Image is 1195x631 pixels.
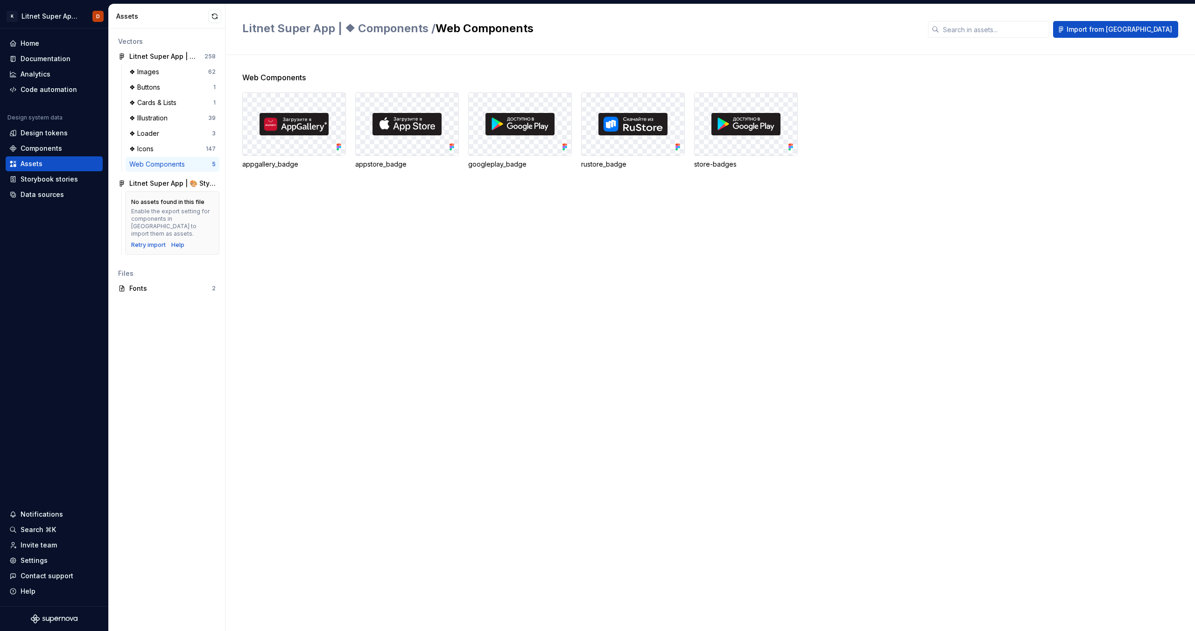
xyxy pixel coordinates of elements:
button: Help [6,584,103,599]
div: No assets found in this file [131,198,204,206]
div: 5 [212,161,216,168]
button: Notifications [6,507,103,522]
div: Litnet Super App 2.0. [21,12,81,21]
a: Code automation [6,82,103,97]
a: Help [171,241,184,249]
span: Import from [GEOGRAPHIC_DATA] [1067,25,1172,34]
div: ❖ Images [129,67,163,77]
div: Web Components [129,160,189,169]
a: Assets [6,156,103,171]
div: ❖ Icons [129,144,157,154]
div: 1 [213,84,216,91]
div: Invite team [21,540,57,550]
div: 62 [208,68,216,76]
button: Import from [GEOGRAPHIC_DATA] [1053,21,1178,38]
a: Litnet Super App | ❖ Components258 [114,49,219,64]
div: Settings [21,556,48,565]
div: ❖ Cards & Lists [129,98,180,107]
a: Settings [6,553,103,568]
div: Home [21,39,39,48]
a: Data sources [6,187,103,202]
a: ❖ Illustration39 [126,111,219,126]
button: Retry import [131,241,166,249]
a: ❖ Images62 [126,64,219,79]
a: ❖ Icons147 [126,141,219,156]
div: K [7,11,18,22]
span: Litnet Super App | ❖ Components / [242,21,436,35]
a: Components [6,141,103,156]
div: ❖ Buttons [129,83,164,92]
div: 3 [212,130,216,137]
div: Litnet Super App | 🎨 Styles [129,179,216,188]
div: 1 [213,99,216,106]
a: Web Components5 [126,157,219,172]
div: Design tokens [21,128,68,138]
a: Documentation [6,51,103,66]
div: Help [21,587,35,596]
div: Fonts [129,284,212,293]
a: Litnet Super App | 🎨 Styles [114,176,219,191]
a: Storybook stories [6,172,103,187]
div: ❖ Illustration [129,113,171,123]
div: 147 [206,145,216,153]
svg: Supernova Logo [31,614,77,624]
div: 2 [212,285,216,292]
input: Search in assets... [939,21,1049,38]
a: ❖ Buttons1 [126,80,219,95]
div: 258 [204,53,216,60]
div: 39 [208,114,216,122]
div: ❖ Loader [129,129,163,138]
a: ❖ Cards & Lists1 [126,95,219,110]
div: Assets [116,12,208,21]
div: Litnet Super App | ❖ Components [129,52,199,61]
div: store-badges [694,160,798,169]
button: Search ⌘K [6,522,103,537]
div: appgallery_badge [242,160,346,169]
h2: Web Components [242,21,917,36]
div: Documentation [21,54,70,63]
button: Contact support [6,568,103,583]
div: Contact support [21,571,73,581]
div: Data sources [21,190,64,199]
div: Design system data [7,114,63,121]
a: Fonts2 [114,281,219,296]
div: Search ⌘K [21,525,56,534]
div: Assets [21,159,42,168]
div: Analytics [21,70,50,79]
div: rustore_badge [581,160,685,169]
a: Analytics [6,67,103,82]
a: ❖ Loader3 [126,126,219,141]
div: D [96,13,100,20]
div: Notifications [21,510,63,519]
span: Web Components [242,72,306,83]
div: googleplay_badge [468,160,572,169]
a: Home [6,36,103,51]
button: KLitnet Super App 2.0.D [2,6,106,26]
div: Vectors [118,37,216,46]
div: Enable the export setting for components in [GEOGRAPHIC_DATA] to import them as assets. [131,208,213,238]
a: Design tokens [6,126,103,140]
div: Storybook stories [21,175,78,184]
div: Components [21,144,62,153]
div: Files [118,269,216,278]
div: Code automation [21,85,77,94]
div: appstore_badge [355,160,459,169]
a: Invite team [6,538,103,553]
